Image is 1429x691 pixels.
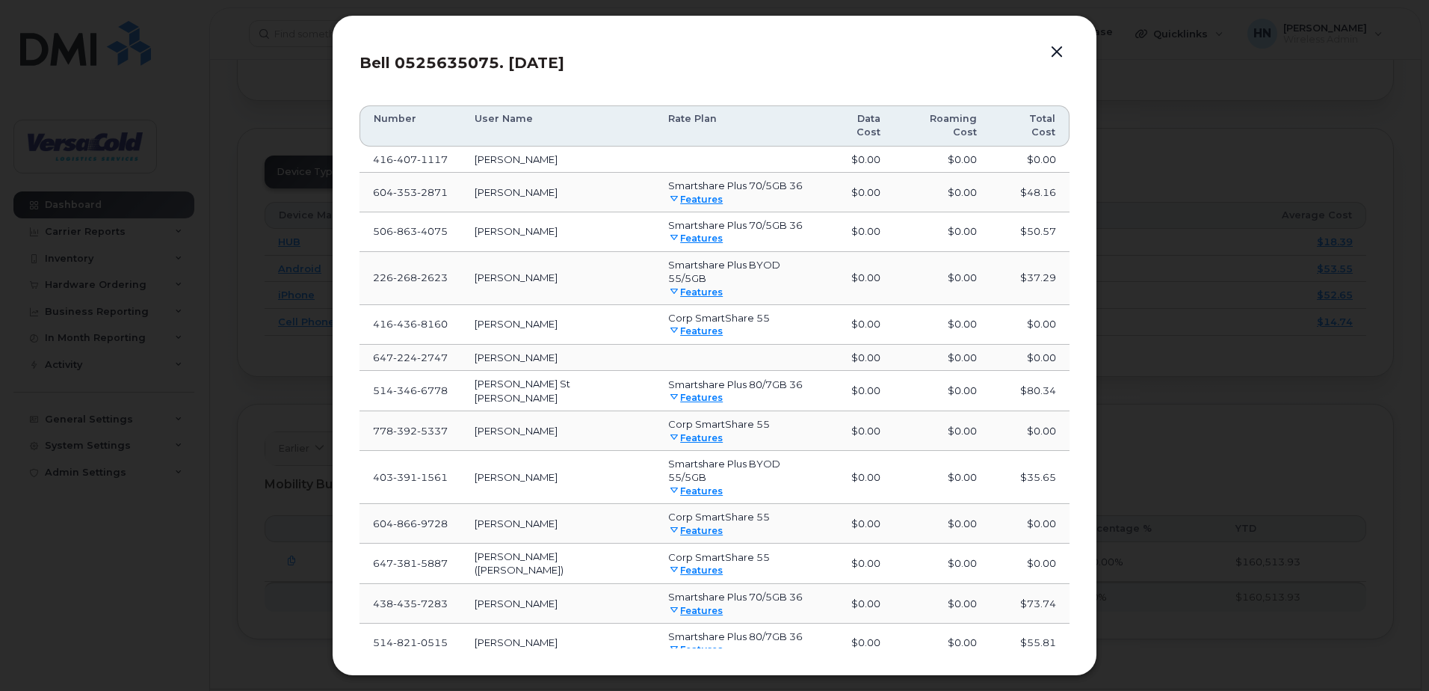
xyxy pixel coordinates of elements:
span: 866 [393,518,417,529]
td: $0.00 [894,504,990,544]
span: 5887 [417,557,448,569]
span: 604 [373,518,448,529]
a: Features [668,565,723,576]
td: $0.00 [820,544,894,584]
span: 435 [393,598,417,609]
a: Features [668,605,723,616]
td: [PERSON_NAME] [461,504,655,544]
td: $0.00 [820,584,894,624]
span: 9728 [417,518,448,529]
td: $0.00 [820,504,894,544]
span: 381 [393,557,417,569]
span: 438 [373,598,448,609]
td: [PERSON_NAME] [461,584,655,624]
span: 7283 [417,598,448,609]
span: 647 [373,557,448,569]
div: Corp SmartShare 55 [668,550,806,565]
td: $0.00 [894,544,990,584]
td: $0.00 [990,504,1070,544]
td: [PERSON_NAME] ([PERSON_NAME]) [461,544,655,584]
a: Features [668,525,723,536]
td: $73.74 [990,584,1070,624]
div: Corp SmartShare 55 [668,510,806,524]
td: $0.00 [894,584,990,624]
td: $0.00 [990,544,1070,584]
div: Smartshare Plus 70/5GB 36 [668,590,806,604]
